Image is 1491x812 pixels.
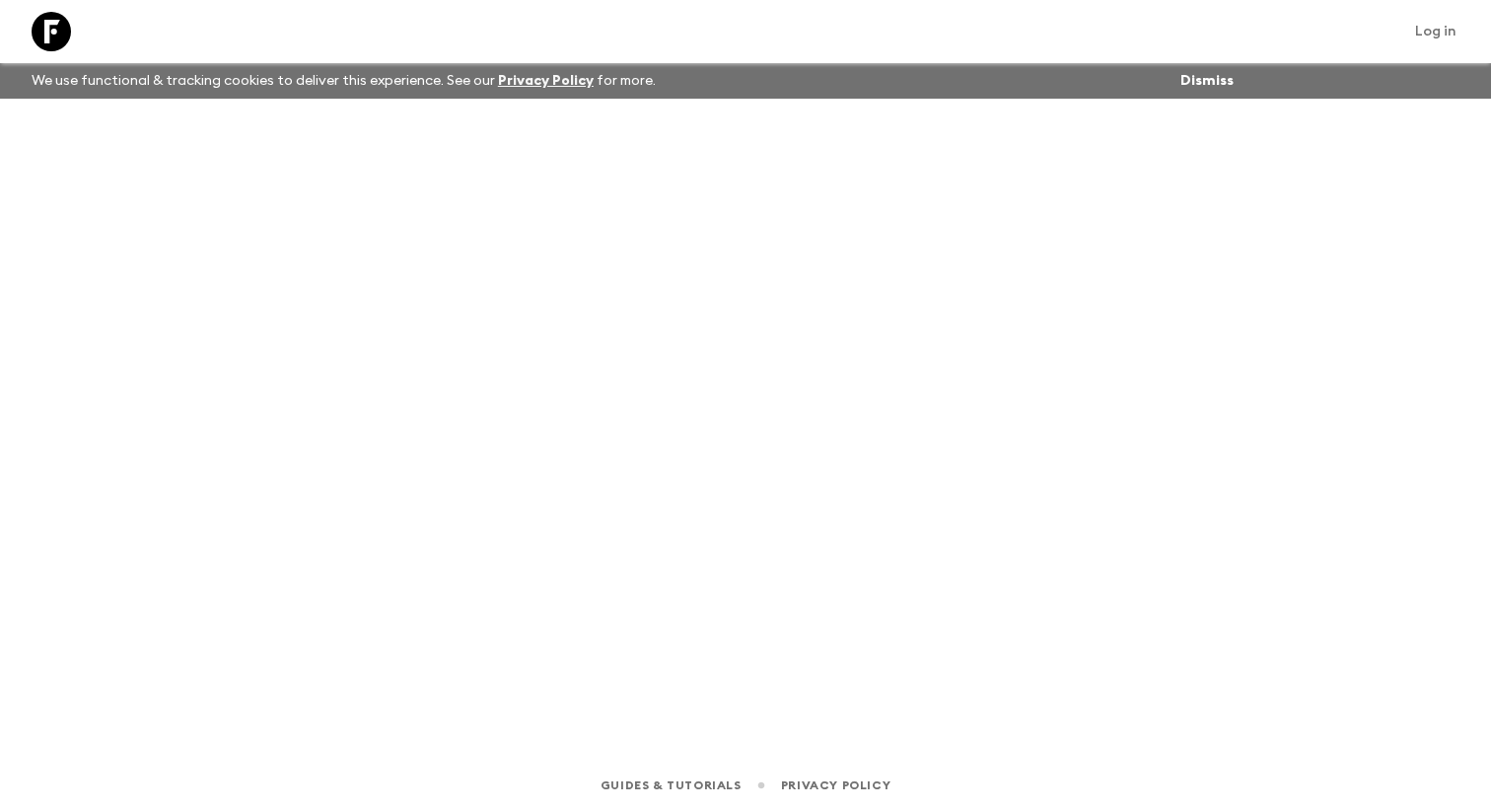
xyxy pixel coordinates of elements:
button: Dismiss [1175,67,1239,95]
a: Guides & Tutorials [601,775,742,796]
a: Privacy Policy [781,775,890,796]
p: We use functional & tracking cookies to deliver this experience. See our for more. [24,63,664,99]
a: Log in [1404,18,1467,45]
a: Privacy Policy [498,74,594,88]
